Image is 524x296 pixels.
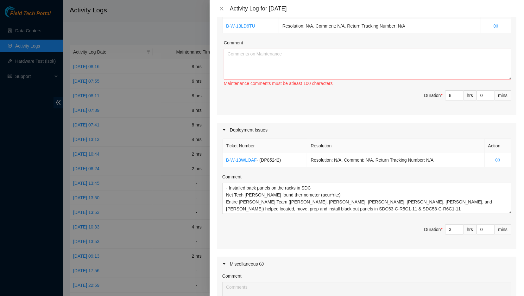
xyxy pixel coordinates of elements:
[257,158,281,163] span: - ( DP85242 )
[424,226,443,233] div: Duration
[222,128,226,132] span: caret-right
[230,261,264,267] div: Miscellaneous
[217,257,516,271] div: Miscellaneous info-circle
[223,139,307,153] th: Ticket Number
[424,92,443,99] div: Duration
[464,90,477,100] div: hrs
[217,6,226,12] button: Close
[488,158,508,162] span: close-circle
[224,39,243,46] label: Comment
[224,49,511,80] textarea: Comment
[495,224,511,235] div: mins
[485,139,511,153] th: Action
[259,262,264,266] span: info-circle
[226,23,255,29] a: B-W-13LD6TU
[217,123,516,137] div: Deployment Issues
[495,90,511,100] div: mins
[464,224,477,235] div: hrs
[226,158,257,163] a: B-W-13WLOAF
[222,262,226,266] span: caret-right
[222,273,242,280] label: Comment
[484,24,508,28] span: close-circle
[307,139,484,153] th: Resolution
[279,19,481,33] td: Resolution: N/A, Comment: N/A, Return Tracking Number: N/A
[307,153,484,167] td: Resolution: N/A, Comment: N/A, Return Tracking Number: N/A
[222,173,242,180] label: Comment
[230,5,516,12] div: Activity Log for [DATE]
[224,80,511,87] div: Maintenance comments must be atleast 100 characters
[222,183,511,214] textarea: Comment
[219,6,224,11] span: close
